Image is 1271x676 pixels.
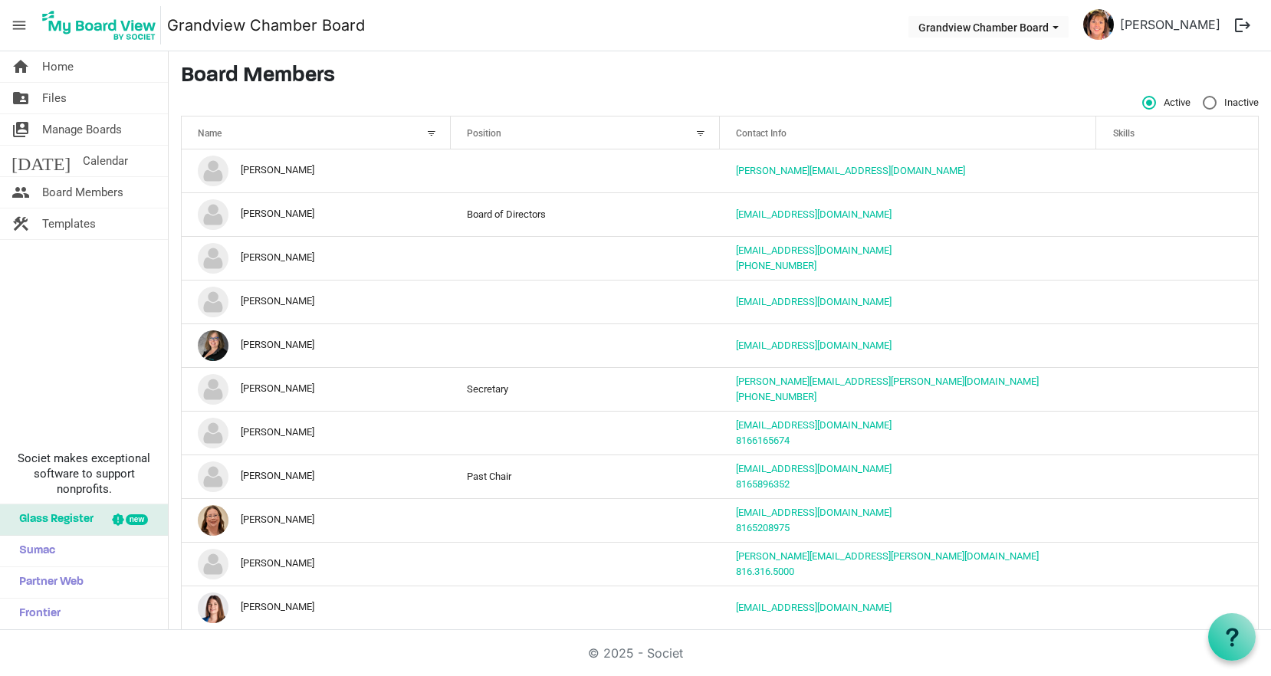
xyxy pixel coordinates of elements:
td: Secretary column header Position [451,367,720,411]
td: is template cell column header Skills [1096,236,1258,280]
a: [EMAIL_ADDRESS][DOMAIN_NAME] [736,208,892,220]
td: Cemal Gungor is template cell column header Name [182,280,451,323]
td: column header Position [451,411,720,454]
a: [EMAIL_ADDRESS][DOMAIN_NAME] [736,463,892,474]
span: Active [1142,96,1191,110]
td: Past Chair column header Position [451,454,720,498]
td: Katrina Huckabay is template cell column header Name [182,498,451,542]
span: Inactive [1203,96,1259,110]
a: 816.316.5000 [736,566,794,577]
td: column header Position [451,149,720,192]
a: [EMAIL_ADDRESS][DOMAIN_NAME] [736,602,892,613]
img: no-profile-picture.svg [198,418,228,448]
td: Brittany Kimble is template cell column header Name [182,192,451,236]
span: people [11,177,30,208]
span: Home [42,51,74,82]
td: khankins@jobonekc.org is template cell column header Contact Info [720,586,1096,629]
a: [EMAIL_ADDRESS][DOMAIN_NAME] [736,244,892,256]
td: Juliana Totta is template cell column header Name [182,454,451,498]
span: Templates [42,208,96,239]
span: Board Members [42,177,123,208]
img: no-profile-picture.svg [198,156,228,186]
span: Files [42,83,67,113]
a: [PERSON_NAME] [1114,9,1227,40]
span: menu [5,11,34,40]
td: is template cell column header Skills [1096,498,1258,542]
span: Glass Register [11,504,94,535]
img: kp_N4WJfP9UBzRtmxybjaO5B7VUIcAWog3Hhvhz_k53ixGToCyizj2mXn8ae0xBdpApqiEv0AzbhXnugrvpbNQ_thumb.png [198,592,228,623]
span: Manage Boards [42,114,122,145]
span: Partner Web [11,567,84,598]
span: Frontier [11,599,61,629]
img: no-profile-picture.svg [198,374,228,405]
div: new [126,514,148,525]
td: Ailene Davis is template cell column header Name [182,149,451,192]
a: [PERSON_NAME][EMAIL_ADDRESS][PERSON_NAME][DOMAIN_NAME] [736,550,1039,562]
span: [DATE] [11,146,71,176]
a: [PERSON_NAME][EMAIL_ADDRESS][PERSON_NAME][DOMAIN_NAME] [736,376,1039,387]
span: folder_shared [11,83,30,113]
img: _seHhj0DVXqL7i1_sRamnc7w3hzukRP6w0pPWptfWuRgM8qdTL9YLRtMGX7-h9AaQo97a7g2waAqmZwUDzhXhg_thumb.png [198,505,228,536]
img: My Board View Logo [38,6,161,44]
a: [EMAIL_ADDRESS][DOMAIN_NAME] [736,507,892,518]
td: is template cell column header Skills [1096,149,1258,192]
td: corey koca is template cell column header Name [182,367,451,411]
a: 8165896352 [736,478,790,490]
img: no-profile-picture.svg [198,243,228,274]
a: [PHONE_NUMBER] [736,260,816,271]
span: Position [467,128,501,139]
td: cgungor@grandview.org is template cell column header Contact Info [720,280,1096,323]
td: jtotta@securitybankkc.com 8165896352 is template cell column header Contact Info [720,454,1096,498]
a: © 2025 - Societ [588,645,683,661]
td: is template cell column header Skills [1096,192,1258,236]
td: column header Position [451,280,720,323]
span: construction [11,208,30,239]
a: [EMAIL_ADDRESS][DOMAIN_NAME] [736,296,892,307]
td: is template cell column header Skills [1096,323,1258,367]
td: column header Position [451,236,720,280]
span: Calendar [83,146,128,176]
a: [EMAIL_ADDRESS][DOMAIN_NAME] [736,340,892,351]
button: logout [1227,9,1259,41]
span: Contact Info [736,128,787,139]
td: csherer@kcnsc.doe.gov 816-401-7487 is template cell column header Contact Info [720,236,1096,280]
td: katrinahtlc@gmail.com 8165208975 is template cell column header Contact Info [720,498,1096,542]
td: Kimberly Hankins is template cell column header Name [182,586,451,629]
td: Chelsea Scoma is template cell column header Name [182,323,451,367]
a: [PHONE_NUMBER] [736,391,816,402]
td: is template cell column header Skills [1096,454,1258,498]
span: Sumac [11,536,55,566]
td: jmaloney@grandview.org 8166165674 is template cell column header Contact Info [720,411,1096,454]
button: Grandview Chamber Board dropdownbutton [908,16,1069,38]
a: 8166165674 [736,435,790,446]
img: no-profile-picture.svg [198,549,228,579]
span: Societ makes exceptional software to support nonprofits. [7,451,161,497]
td: is template cell column header Skills [1096,586,1258,629]
td: is template cell column header Skills [1096,542,1258,586]
td: is template cell column header Skills [1096,411,1258,454]
h3: Board Members [181,64,1259,90]
span: switch_account [11,114,30,145]
td: is template cell column header Skills [1096,367,1258,411]
td: Kenny Rodrequez is template cell column header Name [182,542,451,586]
td: Board of Directors column header Position [451,192,720,236]
img: no-profile-picture.svg [198,199,228,230]
td: column header Position [451,498,720,542]
td: John Maloney is template cell column header Name [182,411,451,454]
img: no-profile-picture.svg [198,461,228,492]
span: Skills [1113,128,1135,139]
td: ailene@jansanpro.com is template cell column header Contact Info [720,149,1096,192]
span: Name [198,128,222,139]
img: xwigONsaSVrXHT-P3hPiZpes7_RGi12fsicrF88tKTcz4a43CK73t5Nsk3bCzs-bzUMko02-NsDJwRVxBwrNBg_thumb.png [198,330,228,361]
a: Grandview Chamber Board [167,10,365,41]
td: Mystudioplush@gmail.com is template cell column header Contact Info [720,192,1096,236]
td: column header Position [451,542,720,586]
td: Carrie Sherer is template cell column header Name [182,236,451,280]
td: column header Position [451,586,720,629]
td: is template cell column header Skills [1096,280,1258,323]
img: zULpGfBV1Nh19M7PYLTEOXry-v2UF-hbl0OVCDqPtR0BEOzJ8a-zZqStall3Q-WZwd1o5JdrCacvcsQoBC8EKg_thumb.png [1083,9,1114,40]
td: kenny.rodrequez@grandviewc4.net 816.316.5000 is template cell column header Contact Info [720,542,1096,586]
span: home [11,51,30,82]
td: corey.koca@spireenergy.com 816-833-9193 is template cell column header Contact Info [720,367,1096,411]
td: cscoma@grandviewmochamber.com is template cell column header Contact Info [720,323,1096,367]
